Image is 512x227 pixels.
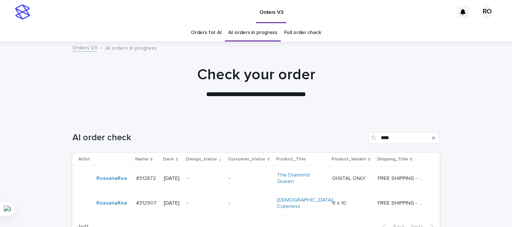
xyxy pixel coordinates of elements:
[72,166,440,191] tr: RoxsanaRoa #312872#312872 [DATE]--The Diamond Queen DIGITAL ONLYDIGITAL ONLY FREE SHIPPING - prev...
[191,24,222,42] a: Orders for AI
[72,66,440,84] h1: Check your order
[136,199,158,206] p: #312907
[229,175,271,182] p: -
[164,200,181,206] p: [DATE]
[378,174,426,182] p: FREE SHIPPING - preview in 1-2 business days, after your approval delivery will take 5-10 b.d.
[187,175,223,182] p: -
[72,191,440,216] tr: RoxsanaRoa #312907#312907 [DATE]--[DEMOGRAPHIC_DATA] Cuteness 8 x 108 x 10 FREE SHIPPING - previe...
[15,4,30,19] img: stacker-logo-s-only.png
[186,155,217,163] p: Design_status
[96,175,127,182] a: RoxsanaRoa
[332,199,348,206] p: 8 x 10
[164,175,181,182] p: [DATE]
[377,155,408,163] p: Shipping_Title
[277,172,324,185] a: The Diamond Queen
[96,200,127,206] a: RoxsanaRoa
[78,155,90,163] p: Artist
[72,132,365,143] h1: AI order check
[277,197,333,210] a: [DEMOGRAPHIC_DATA] Cuteness
[276,155,306,163] p: Product_Title
[378,199,426,206] p: FREE SHIPPING - preview in 1-2 business days, after your approval delivery will take 5-10 b.d.
[284,24,321,42] a: Full order check
[481,6,493,18] div: RO
[228,155,265,163] p: Customer_status
[332,174,367,182] p: DIGITAL ONLY
[136,174,157,182] p: #312872
[332,155,366,163] p: Product_Variant
[72,43,97,52] a: Orders V3
[228,24,277,42] a: AI orders in progress
[135,155,148,163] p: Name
[163,155,174,163] p: Date
[229,200,271,206] p: -
[187,200,223,206] p: -
[105,43,157,52] p: AI orders in progress
[368,132,440,144] input: Search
